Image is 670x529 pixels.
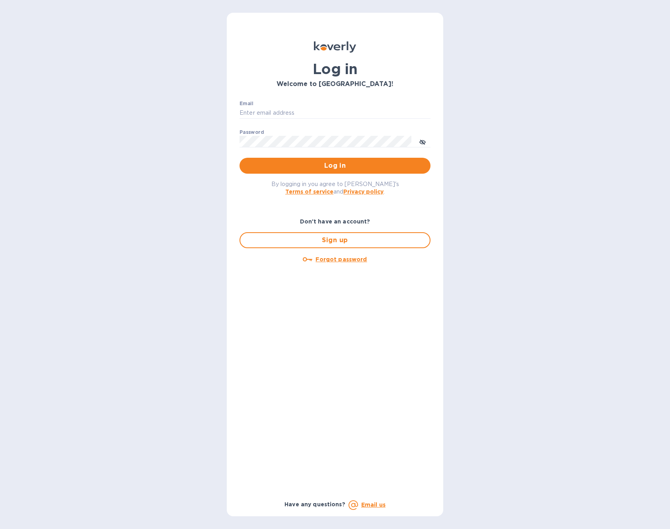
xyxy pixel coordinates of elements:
[240,158,430,174] button: Log in
[285,188,333,195] a: Terms of service
[240,107,430,119] input: Enter email address
[247,235,423,245] span: Sign up
[240,232,430,248] button: Sign up
[284,501,345,507] b: Have any questions?
[343,188,384,195] a: Privacy policy
[240,130,264,135] label: Password
[300,218,370,225] b: Don't have an account?
[240,61,430,77] h1: Log in
[314,41,356,53] img: Koverly
[271,181,399,195] span: By logging in you agree to [PERSON_NAME]'s and .
[316,256,367,263] u: Forgot password
[240,101,253,106] label: Email
[415,133,430,149] button: toggle password visibility
[240,80,430,88] h3: Welcome to [GEOGRAPHIC_DATA]!
[361,502,386,508] a: Email us
[246,161,424,170] span: Log in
